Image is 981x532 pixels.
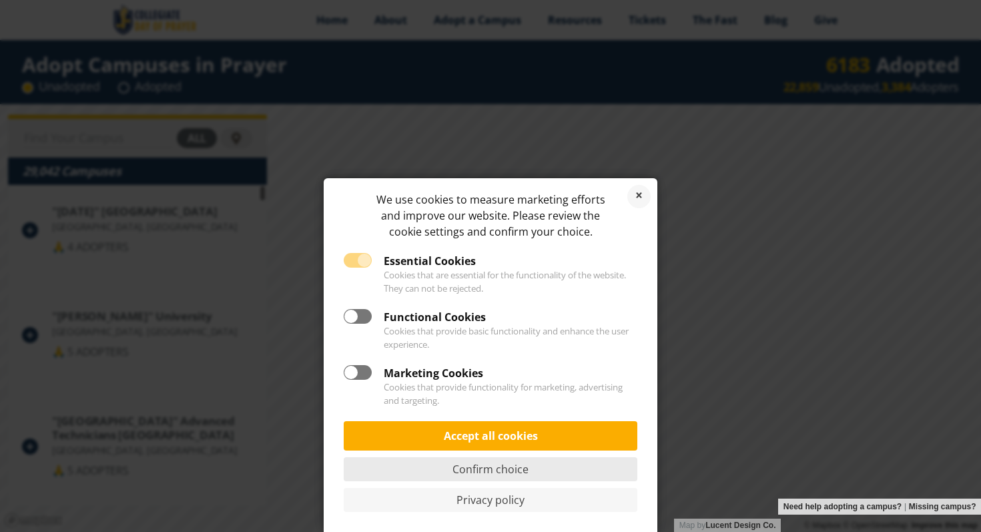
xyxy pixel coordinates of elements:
a: Privacy policy [344,488,637,512]
label: Marketing Cookies [344,365,483,381]
a: Accept all cookies [344,421,637,451]
label: Essential Cookies [344,253,476,269]
a: Missing campus? [909,499,976,515]
label: Functional Cookies [344,309,486,325]
div: | [778,499,981,515]
a: Need help adopting a campus? [783,499,902,515]
a: Confirm choice [344,457,637,481]
div: We use cookies to measure marketing efforts and improve our website. Please review the cookie set... [344,192,637,240]
div: Map by [674,519,781,532]
p: Cookies that provide basic functionality and enhance the user experience. [344,325,637,352]
a: Lucent Design Co. [705,521,775,530]
a: Reject cookies [627,185,651,208]
p: Cookies that provide functionality for marketing, advertising and targeting. [344,381,637,408]
p: Cookies that are essential for the functionality of the website. They can not be rejected. [344,269,637,296]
